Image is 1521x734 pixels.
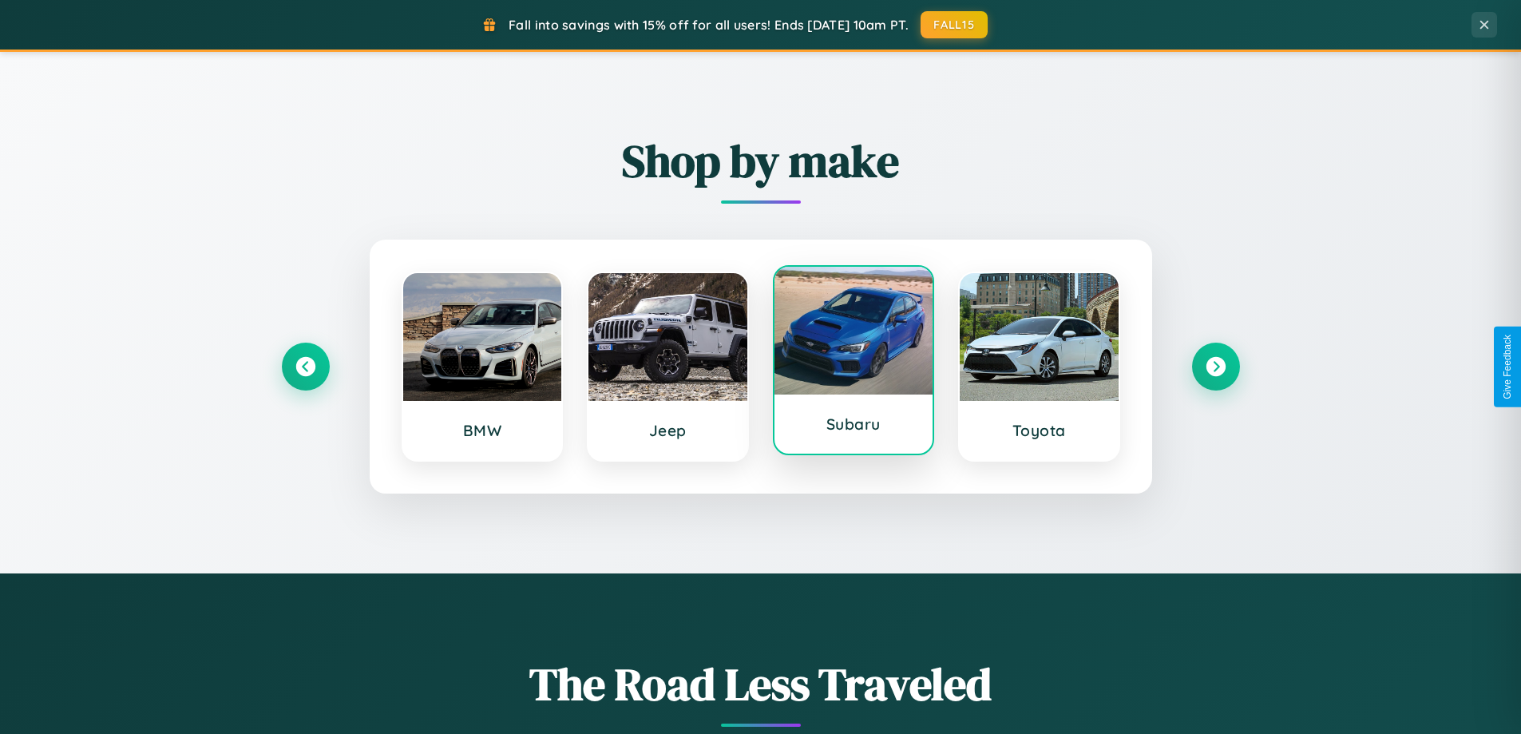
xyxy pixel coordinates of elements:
h3: Jeep [604,421,731,440]
h1: The Road Less Traveled [282,653,1240,715]
h2: Shop by make [282,130,1240,192]
h3: BMW [419,421,546,440]
div: Give Feedback [1502,335,1513,399]
h3: Toyota [976,421,1103,440]
button: FALL15 [921,11,988,38]
h3: Subaru [790,415,917,434]
span: Fall into savings with 15% off for all users! Ends [DATE] 10am PT. [509,17,909,33]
